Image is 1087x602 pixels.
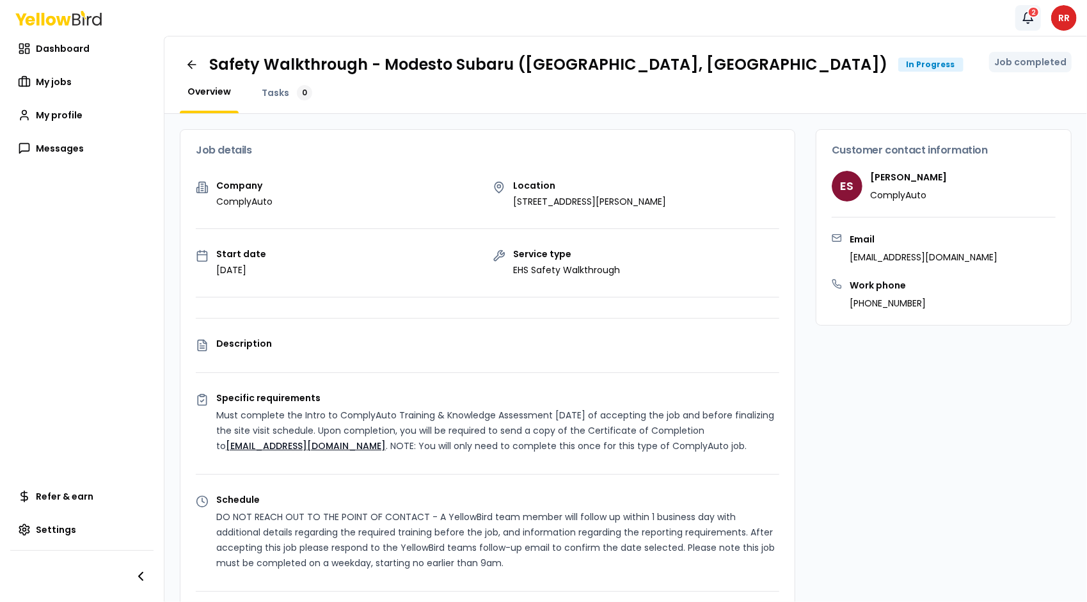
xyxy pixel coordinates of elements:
[216,181,273,190] p: Company
[216,195,273,208] p: ComplyAuto
[216,264,266,276] p: [DATE]
[1015,5,1041,31] button: 2
[850,297,926,310] p: [PHONE_NUMBER]
[898,58,964,72] div: In Progress
[36,142,84,155] span: Messages
[10,102,154,128] a: My profile
[10,36,154,61] a: Dashboard
[10,517,154,543] a: Settings
[850,233,997,246] h3: Email
[10,69,154,95] a: My jobs
[196,145,779,155] h3: Job details
[10,136,154,161] a: Messages
[226,440,386,452] a: [EMAIL_ADDRESS][DOMAIN_NAME]
[36,42,90,55] span: Dashboard
[36,75,72,88] span: My jobs
[216,393,779,402] p: Specific requirements
[850,279,926,292] h3: Work phone
[216,250,266,258] p: Start date
[989,52,1072,72] button: Job completed
[1051,5,1077,31] span: RR
[254,85,320,100] a: Tasks0
[216,339,779,348] p: Description
[513,250,620,258] p: Service type
[850,251,997,264] p: [EMAIL_ADDRESS][DOMAIN_NAME]
[36,523,76,536] span: Settings
[216,408,779,454] p: Must complete the Intro to ComplyAuto Training & Knowledge Assessment [DATE] of accepting the job...
[210,54,888,75] h1: Safety Walkthrough - Modesto Subaru ([GEOGRAPHIC_DATA], [GEOGRAPHIC_DATA])
[513,264,620,276] p: EHS Safety Walkthrough
[262,86,289,99] span: Tasks
[832,145,1056,155] h3: Customer contact information
[187,85,231,98] span: Overview
[216,509,779,571] p: DO NOT REACH OUT TO THE POINT OF CONTACT - A YellowBird team member will follow up within 1 busin...
[216,495,779,504] p: Schedule
[10,484,154,509] a: Refer & earn
[1027,6,1040,18] div: 2
[513,181,666,190] p: Location
[36,109,83,122] span: My profile
[870,189,947,202] p: ComplyAuto
[180,85,239,98] a: Overview
[513,195,666,208] p: [STREET_ADDRESS][PERSON_NAME]
[36,490,93,503] span: Refer & earn
[832,171,862,202] span: ES
[870,171,947,184] h4: [PERSON_NAME]
[297,85,312,100] div: 0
